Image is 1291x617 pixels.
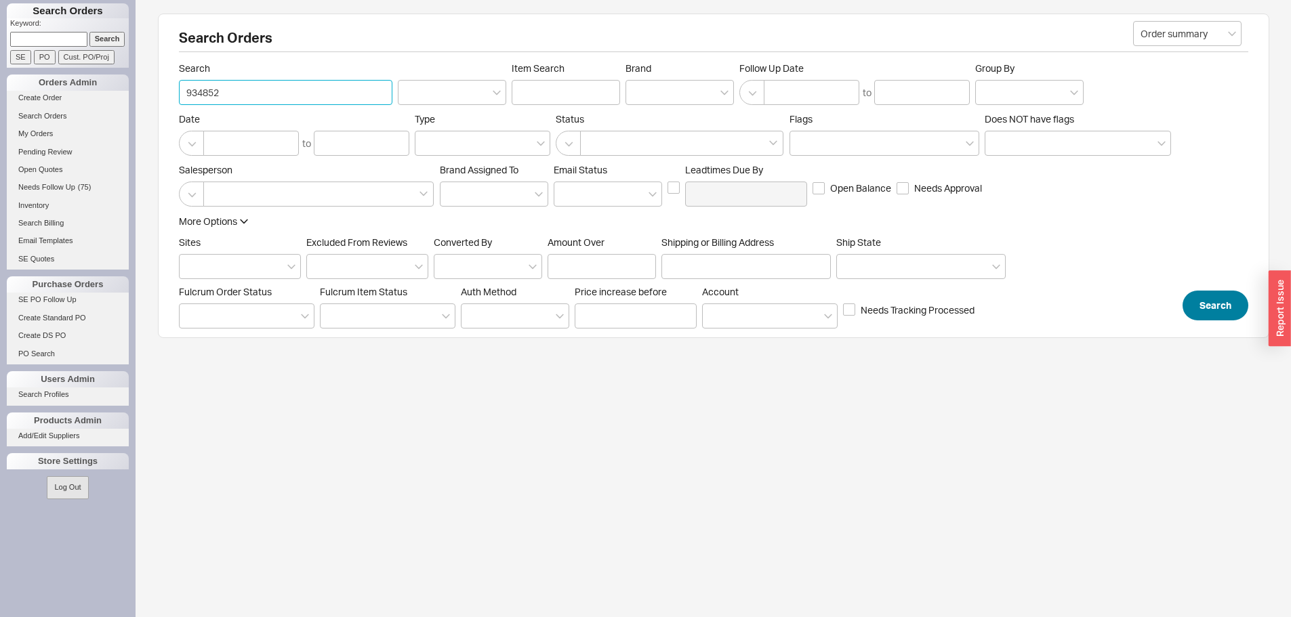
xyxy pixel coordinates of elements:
span: Group By [975,62,1015,74]
a: SE PO Follow Up [7,293,129,307]
span: Fulcrum Item Status [320,286,407,297]
a: Email Templates [7,234,129,248]
button: Search [1183,291,1248,320]
div: Purchase Orders [7,276,129,293]
input: Needs Approval [897,182,909,194]
span: Needs Follow Up [18,183,75,191]
span: Date [179,113,409,125]
input: Auth Method [468,308,478,324]
input: Cust. PO/Proj [58,50,115,64]
div: Users Admin [7,371,129,387]
input: Fulcrum Order Status [186,308,196,324]
svg: open menu [649,192,657,197]
a: Needs Follow Up(75) [7,180,129,194]
span: Search [179,62,392,75]
span: Does NOT have flags [985,113,1074,125]
a: My Orders [7,127,129,141]
span: Pending Review [18,148,73,156]
input: Needs Tracking Processed [843,303,855,316]
a: Pending Review [7,145,129,159]
svg: open menu [535,192,543,197]
button: More Options [179,215,248,228]
input: Does NOT have flags [992,135,1002,151]
input: SE [10,50,31,64]
input: Select... [1133,21,1242,46]
h1: Search Orders [7,3,129,18]
span: Type [415,113,435,125]
span: Em ​ ail Status [554,164,607,175]
span: Needs Approval [914,182,982,195]
input: Fulcrum Item Status [327,308,337,324]
span: Open Balance [830,182,891,195]
div: to [302,137,311,150]
input: Item Search [512,80,620,105]
a: Create Order [7,91,129,105]
h2: Search Orders [179,31,1248,52]
div: Orders Admin [7,75,129,91]
span: Auth Method [461,286,516,297]
span: Follow Up Date [739,62,970,75]
span: Search [1200,297,1231,314]
div: Products Admin [7,412,129,429]
a: Search Orders [7,109,129,123]
span: Sites [179,236,201,248]
span: Ship State [836,236,881,248]
span: Needs Tracking Processed [861,303,975,317]
input: Sites [186,259,196,274]
svg: open menu [824,314,832,319]
div: Store Settings [7,453,129,469]
span: Excluded From Reviews [306,236,407,248]
a: Search Billing [7,216,129,230]
input: Search [89,32,125,46]
input: Brand [633,85,642,100]
a: Add/Edit Suppliers [7,429,129,443]
a: SE Quotes [7,252,129,266]
input: PO [34,50,56,64]
a: Open Quotes [7,163,129,177]
input: Search [179,80,392,105]
button: Log Out [47,476,88,498]
input: Open Balance [813,182,825,194]
p: Keyword: [10,18,129,32]
svg: open menu [529,264,537,270]
span: Status [556,113,784,125]
span: Flags [790,113,813,125]
a: Search Profiles [7,387,129,402]
svg: open menu [1070,90,1078,95]
span: Salesperson [179,164,434,176]
a: Create Standard PO [7,311,129,325]
span: ( 75 ) [78,183,91,191]
input: Flags [797,135,806,151]
div: to [863,86,872,100]
span: Brand Assigned To [440,164,518,175]
span: Leadtimes Due By [685,164,807,176]
input: Shipping or Billing Address [661,254,831,279]
span: Price increase before [575,286,697,298]
a: Create DS PO [7,328,129,343]
a: PO Search [7,347,129,361]
div: More Options [179,215,237,228]
span: Account [702,286,739,297]
input: Ship State [844,259,853,274]
span: Amount Over [548,236,656,249]
svg: open menu [1228,31,1236,37]
span: Shipping or Billing Address [661,236,831,249]
svg: open menu [415,264,423,270]
input: Type [422,135,432,151]
span: Brand [626,62,651,74]
span: Converted By [434,236,492,248]
span: Item Search [512,62,620,75]
input: Amount Over [548,254,656,279]
svg: open menu [493,90,501,95]
a: Inventory [7,198,129,213]
span: Fulcrum Order Status [179,286,272,297]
